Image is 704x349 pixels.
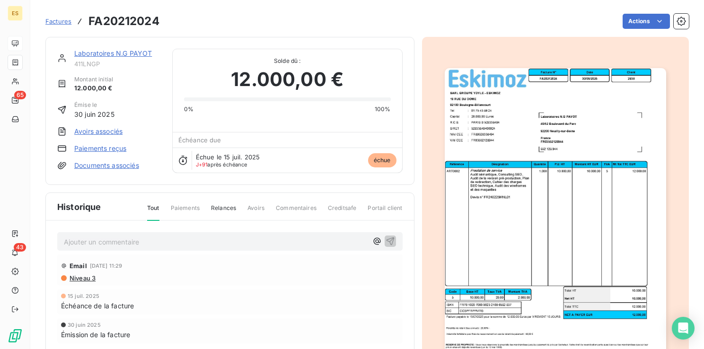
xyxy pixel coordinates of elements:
span: Tout [147,204,159,221]
img: Logo LeanPay [8,328,23,343]
span: Solde dû : [184,57,391,65]
span: 0% [184,105,194,113]
button: Actions [623,14,670,29]
a: Avoirs associés [74,127,123,136]
span: Émise le [74,101,114,109]
span: Niveau 3 [69,274,96,282]
span: 15 juil. 2025 [68,293,99,299]
span: Portail client [368,204,402,220]
span: Commentaires [276,204,317,220]
span: Creditsafe [328,204,357,220]
span: Échéance de la facture [61,301,134,311]
span: Historique [57,201,101,213]
span: 12.000,00 € [74,84,113,93]
span: Montant initial [74,75,113,84]
span: Paiements [171,204,200,220]
span: 12.000,00 € [231,65,343,94]
span: Émission de la facture [61,330,130,340]
div: Open Intercom Messenger [672,317,695,340]
a: Factures [45,17,71,26]
span: 100% [375,105,391,113]
h3: FA20212024 [88,13,159,30]
span: 43 [14,243,26,252]
span: Email [70,262,87,270]
span: échue [368,153,396,167]
span: Avoirs [247,204,264,220]
span: 411LNGP [74,60,161,68]
span: Échéance due [178,136,221,144]
span: Factures [45,17,71,25]
span: Relances [211,204,236,220]
span: 30 juin 2025 [68,322,101,328]
span: [DATE] 11:29 [90,263,123,269]
a: Laboratoires N.G PAYOT [74,49,152,57]
span: après échéance [196,162,247,167]
span: J+91 [196,161,208,168]
span: 30 juin 2025 [74,109,114,119]
a: Documents associés [74,161,139,170]
div: ES [8,6,23,21]
a: Paiements reçus [74,144,126,153]
span: 65 [14,91,26,99]
span: Échue le 15 juil. 2025 [196,153,260,161]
